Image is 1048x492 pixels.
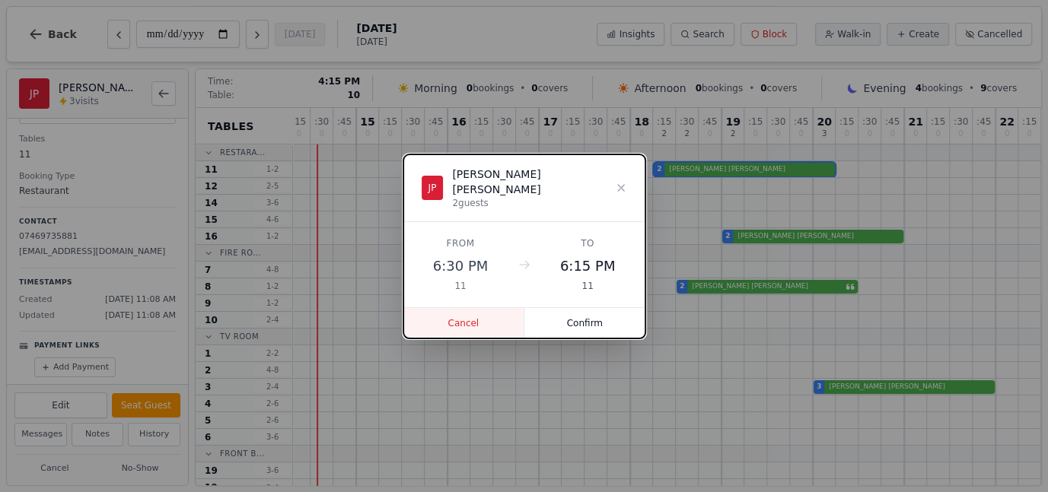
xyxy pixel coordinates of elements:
[422,176,444,200] div: JP
[403,308,525,338] button: Cancel
[422,280,500,292] div: 11
[422,237,500,249] div: From
[549,237,627,249] div: To
[452,167,614,197] div: [PERSON_NAME] [PERSON_NAME]
[549,280,627,292] div: 11
[549,256,627,277] div: 6:15 PM
[524,308,645,338] button: Confirm
[422,256,500,277] div: 6:30 PM
[452,197,614,209] div: 2 guests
